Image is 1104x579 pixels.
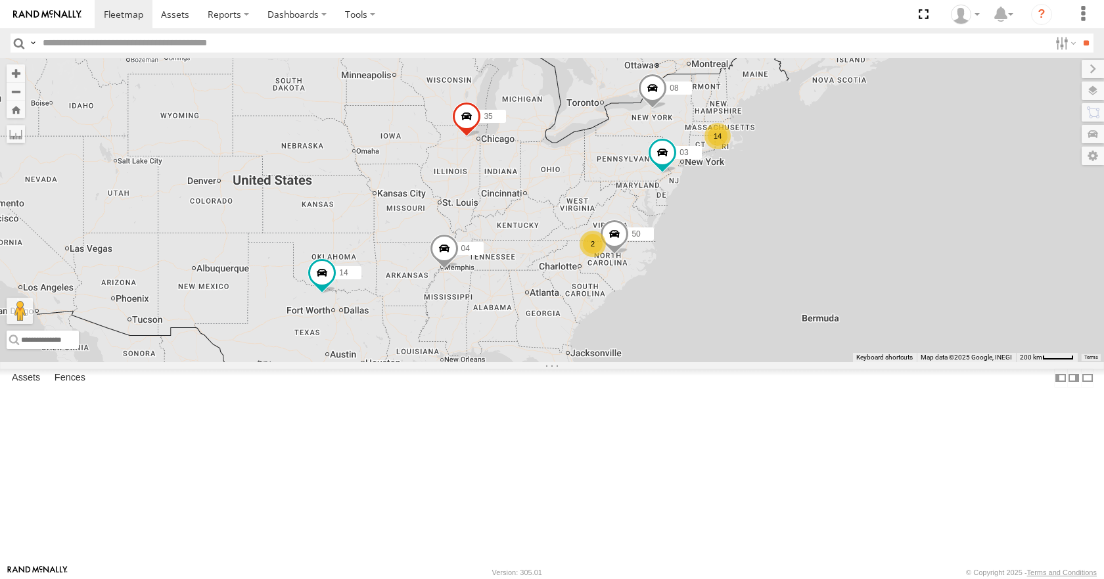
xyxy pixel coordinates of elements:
span: 50 [632,230,640,239]
button: Zoom in [7,64,25,82]
button: Zoom Home [7,101,25,118]
span: Map data ©2025 Google, INEGI [921,354,1012,361]
span: 08 [670,83,678,93]
button: Zoom out [7,82,25,101]
span: 14 [339,269,348,278]
div: © Copyright 2025 - [966,568,1097,576]
button: Map Scale: 200 km per 44 pixels [1016,353,1078,362]
label: Search Filter Options [1050,34,1078,53]
div: Aaron Kuchrawy [946,5,984,24]
a: Visit our Website [7,566,68,579]
label: Map Settings [1082,147,1104,165]
label: Dock Summary Table to the Right [1067,369,1080,388]
label: Hide Summary Table [1081,369,1094,388]
div: Version: 305.01 [492,568,542,576]
label: Fences [48,369,92,388]
label: Dock Summary Table to the Left [1054,369,1067,388]
label: Measure [7,125,25,143]
img: rand-logo.svg [13,10,81,19]
i: ? [1031,4,1052,25]
div: 2 [580,231,606,257]
label: Search Query [28,34,38,53]
label: Assets [5,369,47,388]
button: Keyboard shortcuts [856,353,913,362]
button: Drag Pegman onto the map to open Street View [7,298,33,324]
a: Terms and Conditions [1027,568,1097,576]
span: 200 km [1020,354,1042,361]
a: Terms [1084,354,1098,359]
div: 14 [704,123,731,149]
span: 35 [484,112,492,121]
span: 04 [461,244,470,253]
span: 03 [679,149,688,158]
